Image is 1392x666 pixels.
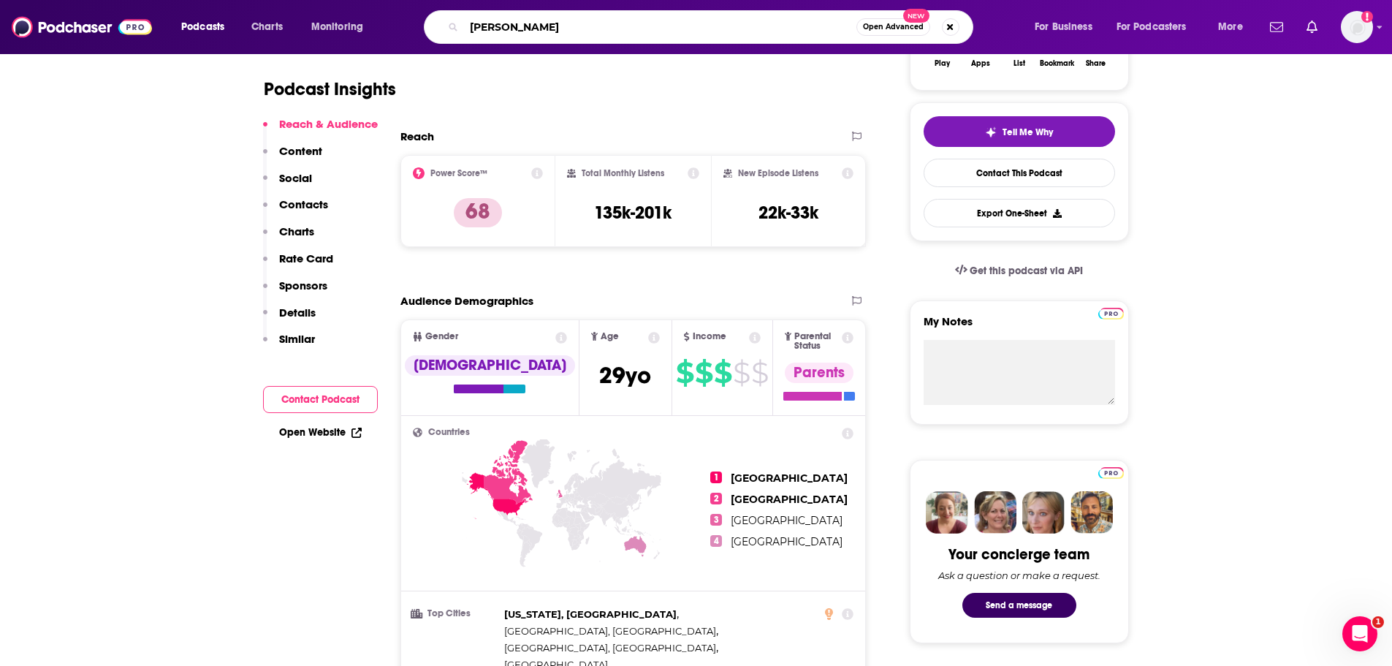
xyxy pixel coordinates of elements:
a: Pro website [1098,465,1124,479]
a: Podchaser - Follow, Share and Rate Podcasts [12,13,152,41]
h3: 135k-201k [594,202,672,224]
span: More [1218,17,1243,37]
span: Logged in as gabrielle.gantz [1341,11,1373,43]
span: [GEOGRAPHIC_DATA], [GEOGRAPHIC_DATA] [504,625,716,637]
button: Contact Podcast [263,386,378,413]
h2: New Episode Listens [738,168,818,178]
span: , [504,606,679,623]
span: Open Advanced [863,23,924,31]
span: [US_STATE], [GEOGRAPHIC_DATA] [504,608,677,620]
img: Podchaser Pro [1098,467,1124,479]
span: [GEOGRAPHIC_DATA], [GEOGRAPHIC_DATA] [504,642,716,654]
span: 3 [710,514,722,526]
span: 2 [710,493,722,504]
button: Details [263,306,316,333]
p: Similar [279,332,315,346]
img: tell me why sparkle [985,126,997,138]
div: Apps [971,59,990,68]
h2: Audience Demographics [400,294,533,308]
button: Social [263,171,312,198]
svg: Add a profile image [1361,11,1373,23]
div: Ask a question or make a request. [938,569,1100,581]
span: Countries [428,428,470,437]
label: My Notes [924,314,1115,340]
p: Details [279,306,316,319]
button: open menu [171,15,243,39]
span: , [504,640,718,656]
a: Contact This Podcast [924,159,1115,187]
p: Reach & Audience [279,117,378,131]
button: Export One-Sheet [924,199,1115,227]
span: For Podcasters [1117,17,1187,37]
img: Barbara Profile [974,491,1016,534]
a: Pro website [1098,306,1124,319]
span: $ [751,361,768,385]
button: Rate Card [263,251,333,279]
button: open menu [1024,15,1111,39]
h2: Reach [400,129,434,143]
span: [GEOGRAPHIC_DATA] [731,535,843,548]
div: [DEMOGRAPHIC_DATA] [405,355,575,376]
button: Reach & Audience [263,117,378,144]
span: $ [714,361,731,385]
span: 4 [710,535,722,547]
span: [GEOGRAPHIC_DATA] [731,493,848,506]
img: Jon Profile [1070,491,1113,534]
p: Rate Card [279,251,333,265]
button: Content [263,144,322,171]
div: Search podcasts, credits, & more... [438,10,987,44]
a: Open Website [279,426,362,439]
p: Social [279,171,312,185]
p: 68 [454,198,502,227]
span: Monitoring [311,17,363,37]
img: User Profile [1341,11,1373,43]
img: Sydney Profile [926,491,968,534]
button: open menu [1107,15,1208,39]
h2: Total Monthly Listens [582,168,664,178]
button: Contacts [263,197,328,224]
span: Get this podcast via API [970,265,1083,277]
button: Send a message [962,593,1076,618]
div: Your concierge team [948,545,1089,564]
p: Contacts [279,197,328,211]
span: Podcasts [181,17,224,37]
a: Get this podcast via API [943,253,1095,289]
span: New [903,9,929,23]
a: Charts [242,15,292,39]
button: open menu [301,15,382,39]
span: $ [733,361,750,385]
img: Jules Profile [1022,491,1065,534]
button: Open AdvancedNew [856,18,930,36]
span: 29 yo [599,361,651,390]
img: Podchaser Pro [1098,308,1124,319]
a: Show notifications dropdown [1264,15,1289,39]
span: 1 [710,472,722,483]
span: Gender [425,332,458,341]
p: Content [279,144,322,158]
button: Sponsors [263,279,327,306]
a: Show notifications dropdown [1301,15,1323,39]
div: List [1013,59,1025,68]
span: [GEOGRAPHIC_DATA] [731,514,843,527]
div: Share [1086,59,1106,68]
button: tell me why sparkleTell Me Why [924,116,1115,147]
p: Charts [279,224,314,238]
div: Bookmark [1040,59,1074,68]
span: [GEOGRAPHIC_DATA] [731,472,848,485]
span: Tell Me Why [1003,126,1053,138]
button: open menu [1208,15,1261,39]
span: Charts [251,17,283,37]
span: $ [695,361,712,385]
span: Parental Status [794,332,840,351]
span: For Business [1035,17,1092,37]
span: Income [693,332,726,341]
iframe: Intercom live chat [1342,616,1377,651]
h3: 22k-33k [758,202,818,224]
button: Similar [263,332,315,359]
span: , [504,623,718,640]
div: Parents [785,363,853,383]
div: Play [935,59,950,68]
h2: Power Score™ [430,168,487,178]
button: Show profile menu [1341,11,1373,43]
p: Sponsors [279,279,327,292]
